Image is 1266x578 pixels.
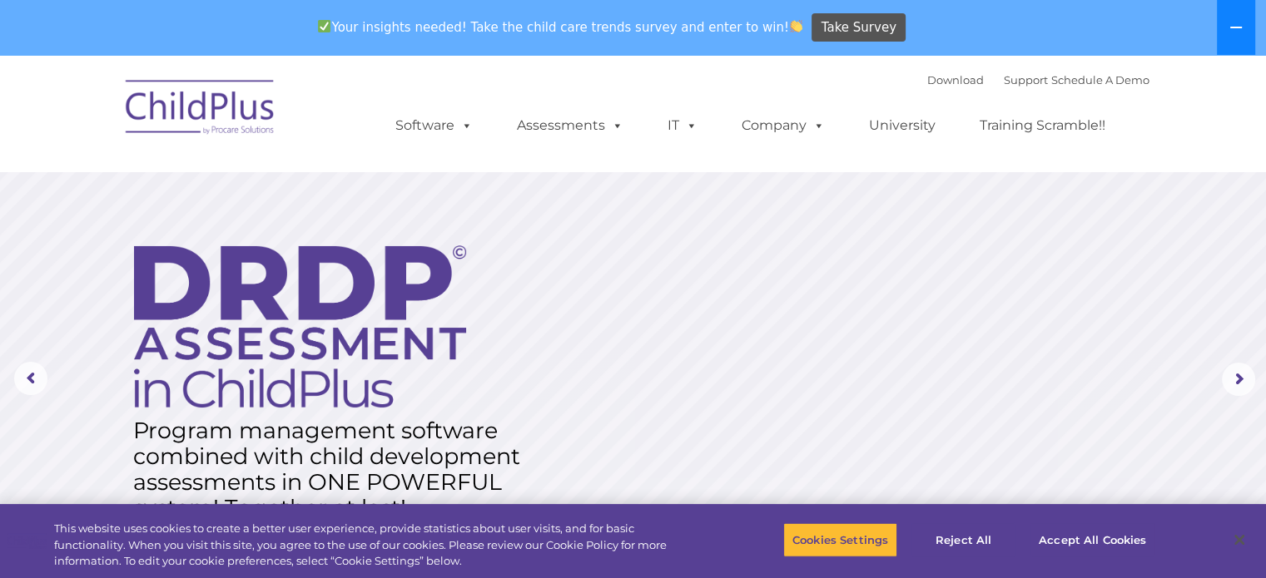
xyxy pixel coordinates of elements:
[911,522,1015,557] button: Reject All
[963,109,1122,142] a: Training Scramble!!
[783,522,897,557] button: Cookies Settings
[927,73,984,86] a: Download
[725,109,842,142] a: Company
[927,73,1149,86] font: |
[379,109,489,142] a: Software
[231,178,302,190] span: Phone number
[852,109,952,142] a: University
[231,110,282,122] span: Last name
[1004,73,1048,86] a: Support
[1051,73,1149,86] a: Schedule A Demo
[1030,522,1155,557] button: Accept All Cookies
[54,521,697,570] div: This website uses cookies to create a better user experience, provide statistics about user visit...
[133,417,539,521] rs-layer: Program management software combined with child development assessments in ONE POWERFUL system! T...
[812,13,906,42] a: Take Survey
[318,20,330,32] img: ✅
[117,68,284,151] img: ChildPlus by Procare Solutions
[311,11,810,43] span: Your insights needed! Take the child care trends survey and enter to win!
[790,20,802,32] img: 👏
[1221,521,1258,558] button: Close
[500,109,640,142] a: Assessments
[134,245,466,408] img: DRDP Assessment in ChildPlus
[651,109,714,142] a: IT
[822,13,896,42] span: Take Survey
